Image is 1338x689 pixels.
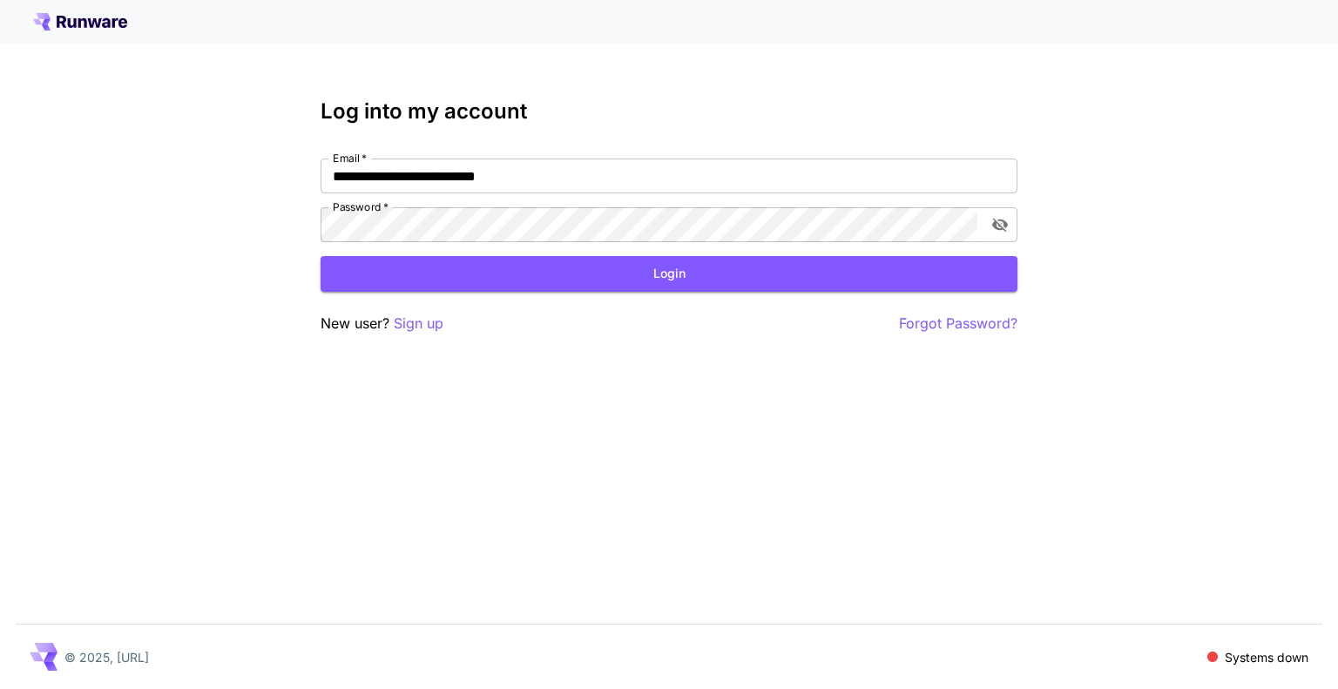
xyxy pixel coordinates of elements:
button: toggle password visibility [984,209,1016,240]
label: Password [333,199,389,214]
p: New user? [321,313,443,334]
p: Systems down [1225,648,1308,666]
label: Email [333,151,367,165]
button: Forgot Password? [899,313,1017,334]
button: Login [321,256,1017,292]
button: Sign up [394,313,443,334]
h3: Log into my account [321,99,1017,124]
p: © 2025, [URL] [64,648,149,666]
